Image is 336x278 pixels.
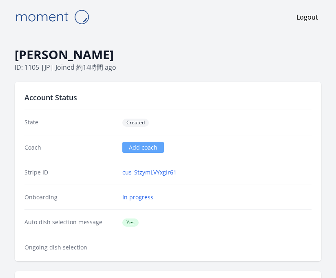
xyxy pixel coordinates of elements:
[122,119,149,127] span: Created
[24,92,312,103] h2: Account Status
[122,168,177,177] a: cus_StzymLVYxgIr61
[24,143,116,152] dt: Coach
[122,142,164,153] a: Add coach
[11,7,93,27] img: Moment
[24,218,116,227] dt: Auto dish selection message
[24,168,116,177] dt: Stripe ID
[24,193,116,201] dt: Onboarding
[24,243,116,252] dt: Ongoing dish selection
[44,63,50,72] span: jp
[15,62,321,72] p: ID: 1105 | | Joined 約14時間 ago
[122,218,139,227] span: Yes
[24,118,116,127] dt: State
[296,12,318,22] a: Logout
[15,47,321,62] h1: [PERSON_NAME]
[122,193,153,201] a: In progress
